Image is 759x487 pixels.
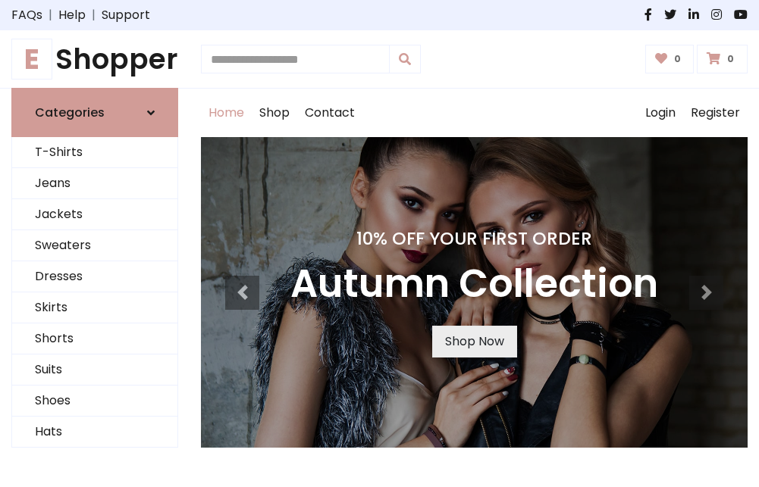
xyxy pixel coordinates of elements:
a: Contact [297,89,362,137]
a: Suits [12,354,177,386]
a: Register [683,89,748,137]
a: Jackets [12,199,177,230]
a: Login [638,89,683,137]
h1: Shopper [11,42,178,76]
a: Shoes [12,386,177,417]
h3: Autumn Collection [290,261,658,307]
a: Shop Now [432,326,517,357]
a: Skirts [12,292,177,323]
h4: 10% Off Your First Order [290,228,658,249]
a: Dresses [12,261,177,292]
a: Shorts [12,323,177,354]
a: Shop [252,89,297,137]
span: | [86,6,102,24]
span: | [42,6,58,24]
span: E [11,39,52,80]
a: Sweaters [12,230,177,261]
a: Home [201,89,252,137]
a: 0 [645,45,695,73]
h6: Categories [35,105,105,120]
span: 0 [670,52,685,66]
a: Help [58,6,86,24]
a: Support [102,6,150,24]
span: 0 [723,52,738,66]
a: 0 [697,45,748,73]
a: FAQs [11,6,42,24]
a: Jeans [12,168,177,199]
a: T-Shirts [12,137,177,168]
a: Categories [11,88,178,137]
a: EShopper [11,42,178,76]
a: Hats [12,417,177,448]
